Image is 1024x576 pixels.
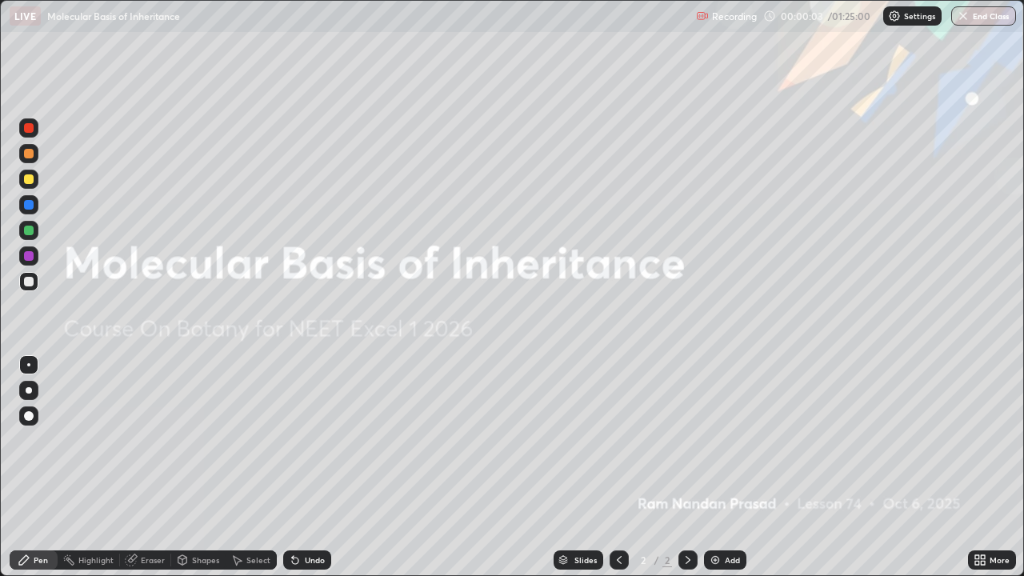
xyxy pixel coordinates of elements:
div: Eraser [141,556,165,564]
div: Select [246,556,270,564]
img: class-settings-icons [888,10,901,22]
button: End Class [951,6,1016,26]
p: Molecular Basis of Inheritance [47,10,180,22]
div: Pen [34,556,48,564]
div: Highlight [78,556,114,564]
p: Settings [904,12,935,20]
img: end-class-cross [957,10,970,22]
div: Shapes [192,556,219,564]
img: recording.375f2c34.svg [696,10,709,22]
div: Add [725,556,740,564]
p: Recording [712,10,757,22]
p: LIVE [14,10,36,22]
div: Undo [305,556,325,564]
div: 2 [662,553,672,567]
div: 2 [635,555,651,565]
div: More [990,556,1010,564]
div: / [654,555,659,565]
div: Slides [574,556,597,564]
img: add-slide-button [709,554,722,566]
